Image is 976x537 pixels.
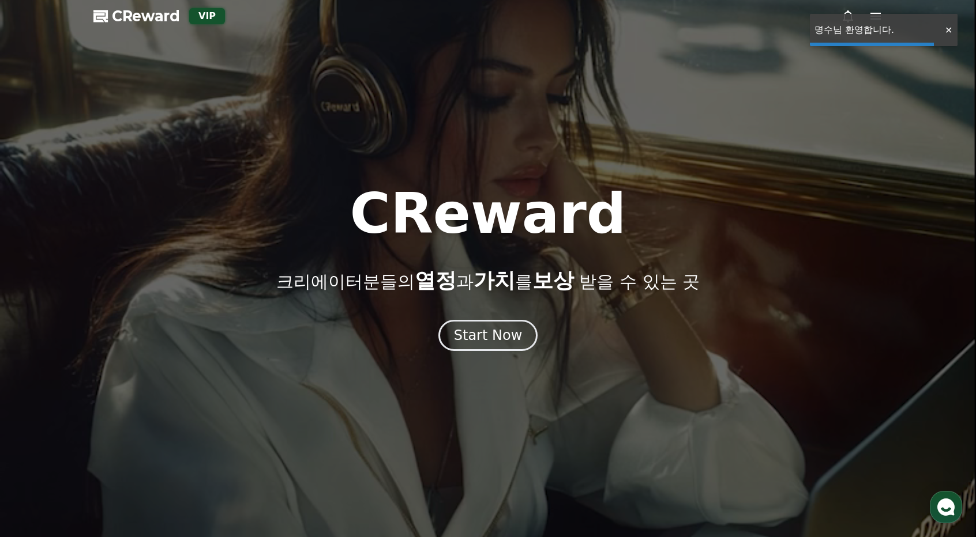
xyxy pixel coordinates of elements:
[112,7,180,25] span: CReward
[189,8,225,24] div: VIP
[454,326,523,345] div: Start Now
[415,268,456,292] span: 열정
[474,268,515,292] span: 가치
[438,331,538,342] a: Start Now
[532,268,574,292] span: 보상
[438,320,538,351] button: Start Now
[276,269,700,292] p: 크리에이터분들의 과 를 받을 수 있는 곳
[93,7,180,25] a: CReward
[350,186,626,241] h1: CReward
